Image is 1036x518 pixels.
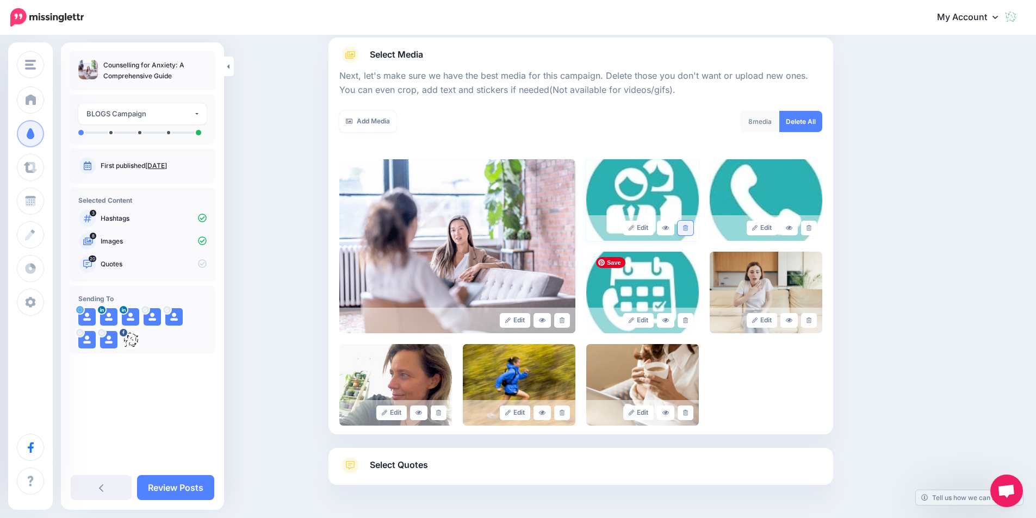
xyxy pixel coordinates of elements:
[90,233,96,239] span: 8
[86,108,194,120] div: BLOGS Campaign
[747,221,778,235] a: Edit
[586,252,699,333] img: f6391370c8316c5e3c4ed6062badbaae_large.jpg
[101,161,207,171] p: First published
[78,331,96,348] img: user_default_image.png
[100,331,117,348] img: user_default_image.png
[596,257,625,268] span: Save
[916,490,1023,505] a: Tell us how we can improve
[339,69,822,97] p: Next, let's make sure we have the best media for this campaign. Delete those you don't want or up...
[926,4,1020,31] a: My Account
[586,344,699,426] img: f3d21531b154711839d97f7ee4d82c4a_large.jpg
[339,344,452,426] img: a67eb891dcea96dd952a5228d4596e62_large.jpg
[100,308,117,326] img: user_default_image.png
[78,196,207,204] h4: Selected Content
[25,60,36,70] img: menu.png
[165,308,183,326] img: user_default_image.png
[710,252,822,333] img: 563e7e737eaaedf5a263b061acf692ba_large.jpg
[747,313,778,328] a: Edit
[101,236,207,246] p: Images
[586,159,699,241] img: 4a7185df1223a32b8669940fecaeb5f4_large.jpg
[78,60,98,79] img: d45a7d4b2784fc6afa307394cde2c932_thumb.jpg
[623,313,654,328] a: Edit
[10,8,84,27] img: Missinglettr
[339,111,396,132] a: Add Media
[144,308,161,326] img: user_default_image.png
[90,210,96,216] span: 3
[78,295,207,303] h4: Sending To
[500,405,531,420] a: Edit
[78,103,207,124] button: BLOGS Campaign
[339,64,822,426] div: Select Media
[339,159,575,333] img: d45a7d4b2784fc6afa307394cde2c932_large.jpg
[710,159,822,241] img: e3f1d9c09bf6ccbc23868b70fe0e6131_large.jpg
[101,214,207,223] p: Hashtags
[376,405,407,420] a: Edit
[145,161,167,170] a: [DATE]
[122,308,139,326] img: user_default_image.png
[370,458,428,472] span: Select Quotes
[990,475,1023,507] div: Open chat
[500,313,531,328] a: Edit
[463,344,575,426] img: e7d268322f4150443465061b8c05b894_large.jpg
[740,111,780,132] div: media
[623,221,654,235] a: Edit
[103,60,207,82] p: Counselling for Anxiety: A Comprehensive Guide
[370,47,423,62] span: Select Media
[623,405,654,420] a: Edit
[89,255,96,262] span: 20
[339,457,822,485] a: Select Quotes
[339,46,822,64] a: Select Media
[101,259,207,269] p: Quotes
[748,117,753,126] span: 8
[78,308,96,326] img: user_default_image.png
[779,111,822,132] a: Delete All
[122,331,139,348] img: 304940412_514149677377938_2776595006190808614_n-bsa155005.png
